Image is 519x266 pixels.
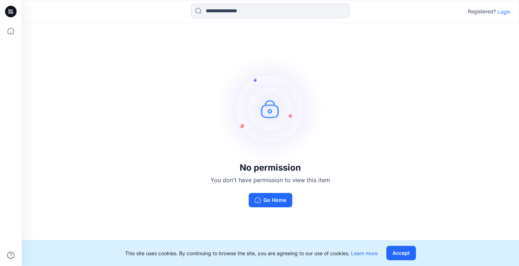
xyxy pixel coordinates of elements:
p: You don't have permission to view this item [210,176,330,184]
button: Go Home [249,193,292,207]
a: Learn more [351,250,378,256]
button: Accept [386,246,416,260]
h3: No permission [210,163,330,173]
p: Registered? [468,7,496,16]
img: no-perm.svg [216,55,324,163]
p: This site uses cookies. By continuing to browse the site, you are agreeing to our use of cookies. [125,249,378,257]
p: Login [497,8,510,15]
